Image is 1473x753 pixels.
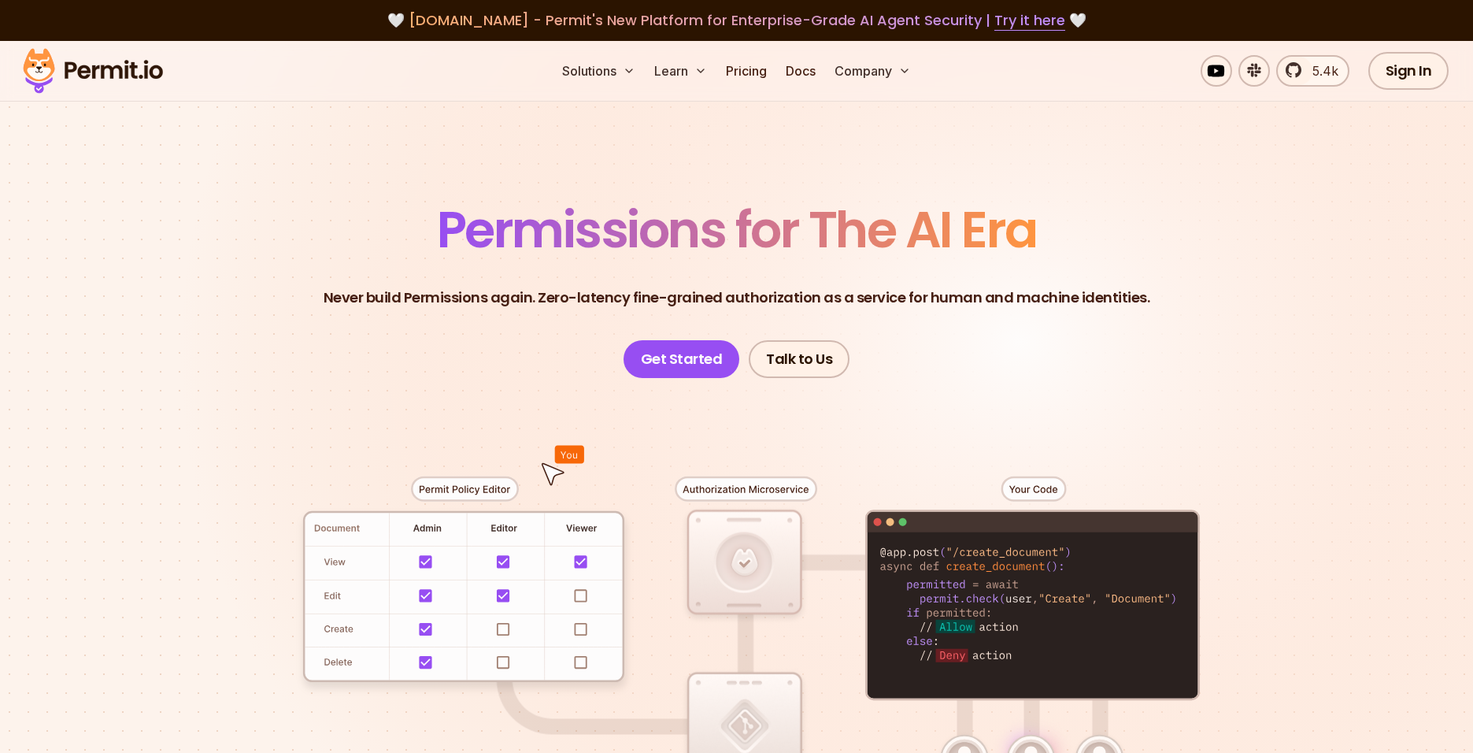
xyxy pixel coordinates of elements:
[994,10,1065,31] a: Try it here
[437,195,1037,265] span: Permissions for The AI Era
[1276,55,1349,87] a: 5.4k
[409,10,1065,30] span: [DOMAIN_NAME] - Permit's New Platform for Enterprise-Grade AI Agent Security |
[828,55,917,87] button: Company
[556,55,642,87] button: Solutions
[324,287,1150,309] p: Never build Permissions again. Zero-latency fine-grained authorization as a service for human and...
[779,55,822,87] a: Docs
[749,340,849,378] a: Talk to Us
[38,9,1435,32] div: 🤍 🤍
[1368,52,1449,90] a: Sign In
[720,55,773,87] a: Pricing
[624,340,740,378] a: Get Started
[16,44,170,98] img: Permit logo
[1303,61,1338,80] span: 5.4k
[648,55,713,87] button: Learn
